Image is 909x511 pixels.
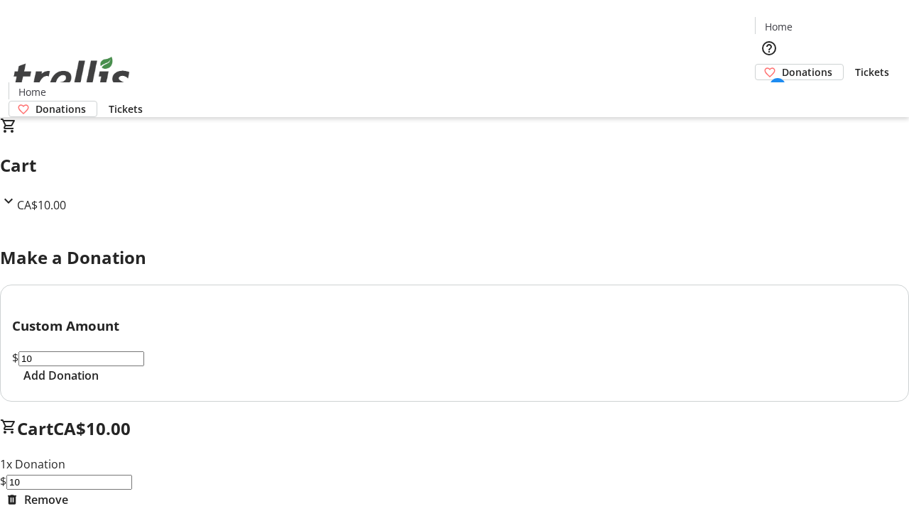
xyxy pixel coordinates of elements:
span: CA$10.00 [53,417,131,440]
span: Home [765,19,793,34]
span: Home [18,84,46,99]
a: Donations [9,101,97,117]
a: Home [756,19,801,34]
a: Home [9,84,55,99]
input: Donation Amount [18,351,144,366]
span: Tickets [855,65,889,79]
span: Donations [782,65,832,79]
span: Remove [24,491,68,508]
button: Help [755,34,783,62]
input: Donation Amount [6,475,132,490]
a: Tickets [844,65,900,79]
button: Add Donation [12,367,110,384]
span: Tickets [109,101,143,116]
a: Donations [755,64,844,80]
h3: Custom Amount [12,316,897,336]
span: $ [12,350,18,366]
span: CA$10.00 [17,197,66,213]
a: Tickets [97,101,154,116]
button: Cart [755,80,783,109]
img: Orient E2E Organization EVafVybPio's Logo [9,41,135,112]
span: Donations [36,101,86,116]
span: Add Donation [23,367,99,384]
